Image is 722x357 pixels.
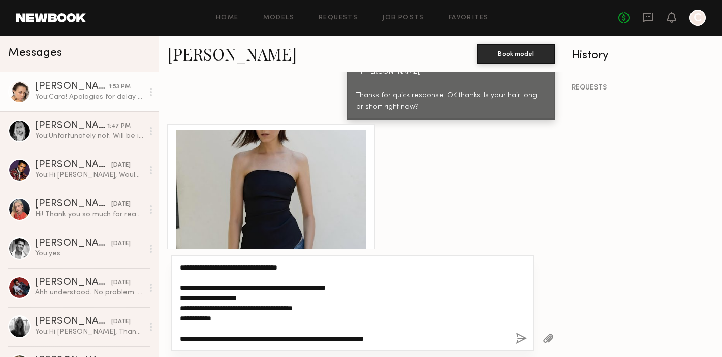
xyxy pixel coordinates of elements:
div: [DATE] [111,278,131,288]
div: [PERSON_NAME] [35,317,111,327]
div: You: Hi [PERSON_NAME], Would you be available [DATE] for a shoot in [GEOGRAPHIC_DATA] [GEOGRAPHIC... [35,170,143,180]
div: You: yes [35,249,143,258]
a: Models [263,15,294,21]
div: You: Cara! Apologies for delay AND last minute. We had to change days of shoot so wondering if yo... [35,92,143,102]
div: REQUESTS [572,84,714,92]
div: [PERSON_NAME] [35,199,111,210]
div: [DATE] [111,239,131,249]
a: C [689,10,706,26]
a: Home [216,15,239,21]
div: [PERSON_NAME] [35,82,109,92]
div: [PERSON_NAME] [35,121,107,131]
div: 1:47 PM [107,122,131,131]
div: 1:53 PM [109,82,131,92]
div: You: Hi [PERSON_NAME], Thanks for letting me know. Unfortunately, [DATE] is only day we can do. W... [35,327,143,337]
div: [PERSON_NAME] [35,160,111,170]
a: Requests [319,15,358,21]
div: Hi! Thank you so much for reaching out. My rate is 100$ per hour. But also depends on the usage o... [35,210,143,219]
div: Hi [PERSON_NAME], Thanks for quick response. OK thanks! Is your hair long or short right now? [356,67,546,113]
a: Favorites [449,15,489,21]
div: History [572,50,714,62]
span: Messages [8,47,62,59]
div: [DATE] [111,161,131,170]
div: [DATE] [111,317,131,327]
div: [PERSON_NAME] [35,239,111,249]
div: You: Unfortunately not. Will be in touch for future shoots. Thanks for now [PERSON_NAME] [35,131,143,141]
a: Book model [477,49,555,57]
a: [PERSON_NAME] [167,43,297,65]
button: Book model [477,44,555,64]
a: Job Posts [382,15,424,21]
div: Ahh understood. No problem. Would definitely love to work please let me know if you have any othe... [35,288,143,297]
div: [PERSON_NAME] [35,278,111,288]
div: [DATE] [111,200,131,210]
